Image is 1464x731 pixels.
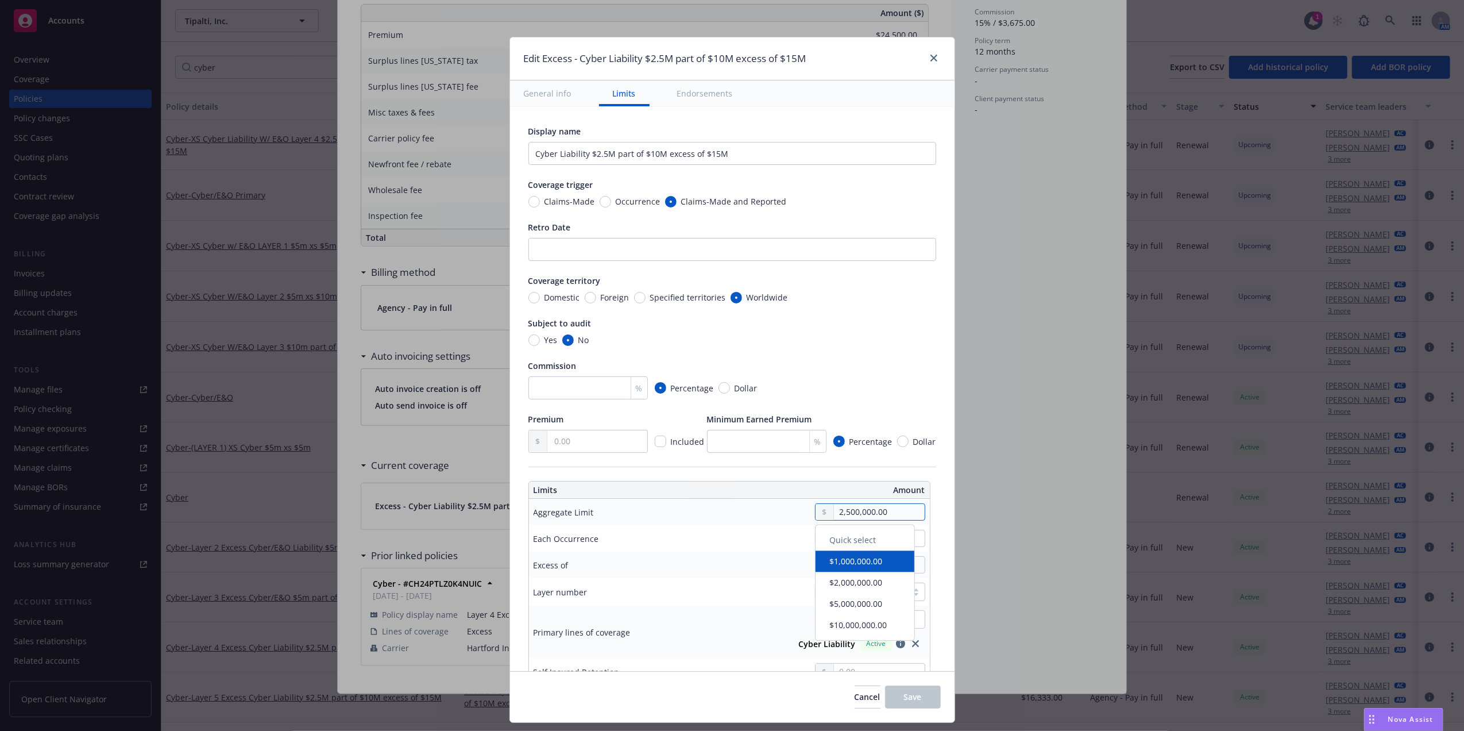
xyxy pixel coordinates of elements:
[544,195,595,207] span: Claims-Made
[855,691,880,702] span: Cancel
[663,80,747,106] button: Endorsements
[865,638,888,649] span: Active
[528,196,540,207] input: Claims-Made
[814,436,821,448] span: %
[599,80,650,106] button: Limits
[849,436,893,448] span: Percentage
[529,482,689,499] th: Limits
[544,291,580,303] span: Domestic
[634,292,646,303] input: Specified territories
[650,291,726,303] span: Specified territories
[524,51,806,66] h1: Edit Excess - Cyber Liability $2.5M part of $10M excess of $15M
[897,436,909,447] input: Dollar
[816,572,914,593] button: $2,000,000.00
[733,482,930,499] th: Amount
[544,334,558,346] span: Yes
[735,382,758,394] span: Dollar
[601,291,629,303] span: Foreign
[799,638,856,649] strong: Cyber Liability
[528,334,540,346] input: Yes
[719,382,730,394] input: Dollar
[816,593,914,614] button: $5,000,000.00
[927,51,941,65] a: close
[528,292,540,303] input: Domestic
[528,360,577,371] span: Commission
[834,664,924,680] input: 0.00
[671,382,714,394] span: Percentage
[578,334,589,346] span: No
[707,414,812,425] span: Minimum Earned Premium
[600,196,611,207] input: Occurrence
[534,533,599,545] div: Each Occurrence
[547,430,647,452] input: 0.00
[855,686,880,709] button: Cancel
[1364,708,1443,731] button: Nova Assist
[534,586,588,598] div: Layer number
[665,196,677,207] input: Claims-Made and Reported
[562,334,574,346] input: No
[534,506,594,518] div: Aggregate Limit
[528,179,593,190] span: Coverage trigger
[816,529,914,551] div: Quick select
[681,195,787,207] span: Claims-Made and Reported
[731,292,742,303] input: Worldwide
[528,275,601,286] span: Coverage territory
[833,436,845,447] input: Percentage
[528,318,592,329] span: Subject to audit
[528,126,581,137] span: Display name
[909,637,922,651] a: close
[834,504,924,520] input: 0.00
[510,80,585,106] button: General info
[655,382,666,394] input: Percentage
[528,222,571,233] span: Retro Date
[585,292,596,303] input: Foreign
[913,436,936,448] span: Dollar
[1365,709,1379,730] div: Drag to move
[904,691,922,702] span: Save
[885,686,941,709] button: Save
[671,436,705,447] span: Included
[636,382,643,394] span: %
[816,551,914,572] button: $1,000,000.00
[534,666,620,678] div: Self Insured Retention
[534,559,569,571] div: Excess of
[816,614,914,636] button: $10,000,000.00
[616,195,660,207] span: Occurrence
[528,414,564,425] span: Premium
[534,626,631,638] div: Primary lines of coverage
[747,291,788,303] span: Worldwide
[1388,714,1434,724] span: Nova Assist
